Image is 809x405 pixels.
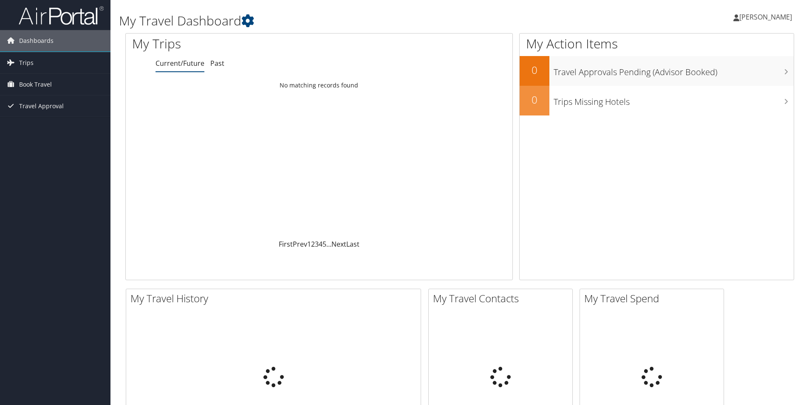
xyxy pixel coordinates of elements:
[311,239,315,249] a: 2
[19,96,64,117] span: Travel Approval
[210,59,224,68] a: Past
[433,291,572,306] h2: My Travel Contacts
[126,78,512,93] td: No matching records found
[520,56,794,86] a: 0Travel Approvals Pending (Advisor Booked)
[739,12,792,22] span: [PERSON_NAME]
[279,239,293,249] a: First
[584,291,724,306] h2: My Travel Spend
[346,239,359,249] a: Last
[19,6,104,25] img: airportal-logo.png
[156,59,204,68] a: Current/Future
[554,62,794,78] h3: Travel Approvals Pending (Advisor Booked)
[315,239,319,249] a: 3
[520,35,794,53] h1: My Action Items
[326,239,331,249] span: …
[331,239,346,249] a: Next
[520,63,549,77] h2: 0
[19,74,52,95] span: Book Travel
[319,239,322,249] a: 4
[293,239,307,249] a: Prev
[733,4,801,30] a: [PERSON_NAME]
[520,86,794,115] a: 0Trips Missing Hotels
[130,291,421,306] h2: My Travel History
[554,92,794,108] h3: Trips Missing Hotels
[307,239,311,249] a: 1
[19,52,34,73] span: Trips
[322,239,326,249] a: 5
[132,35,345,53] h1: My Trips
[119,12,573,30] h1: My Travel Dashboard
[520,93,549,107] h2: 0
[19,30,54,51] span: Dashboards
